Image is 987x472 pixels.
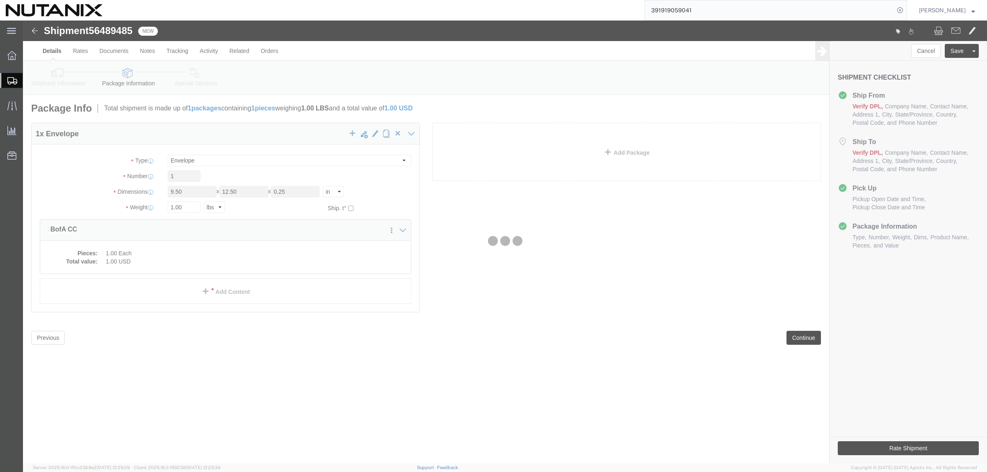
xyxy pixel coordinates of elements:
button: [PERSON_NAME] [919,5,976,15]
span: Server: 2025.16.0-1ffcc23b9e2 [33,465,130,470]
span: Copyright © [DATE]-[DATE] Agistix Inc., All Rights Reserved [851,464,977,471]
span: Client: 2025.16.0-1592391 [134,465,221,470]
a: Feedback [437,465,458,470]
span: [DATE] 12:25:34 [187,465,221,470]
span: Stephanie Guadron [919,6,966,15]
span: [DATE] 12:29:29 [97,465,130,470]
input: Search for shipment number, reference number [645,0,894,20]
img: logo [6,4,103,16]
a: Support [417,465,438,470]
